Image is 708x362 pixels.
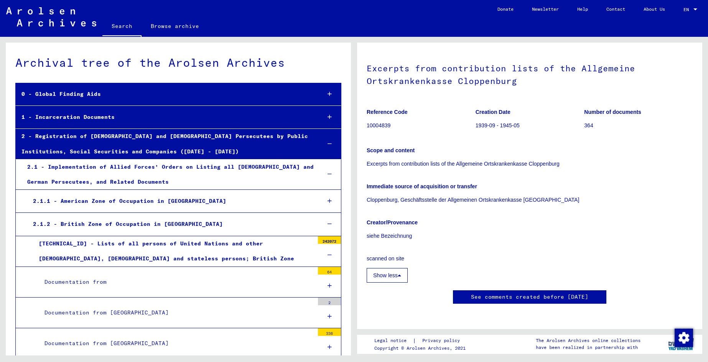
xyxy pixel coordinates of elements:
p: 364 [584,122,693,130]
span: EN [683,7,692,12]
h1: Excerpts from contribution lists of the Allgemeine Ortskrankenkasse Cloppenburg [367,51,693,97]
div: Archival tree of the Arolsen Archives [15,54,341,71]
div: 1 - Incarceration Documents [16,110,315,125]
div: Documentation from [GEOGRAPHIC_DATA] [39,336,314,351]
p: The Arolsen Archives online collections [536,337,640,344]
div: 0 - Global Finding Aids [16,87,315,102]
a: See comments created before [DATE] [471,293,588,301]
div: 2.1.2 - British Zone of Occupation in [GEOGRAPHIC_DATA] [27,217,315,232]
a: Browse archive [142,17,208,35]
p: siehe Bezeichnung [367,232,693,240]
div: | [374,337,469,345]
div: 336 [318,328,341,336]
div: 2.1.1 - American Zone of Occupation in [GEOGRAPHIC_DATA] [27,194,315,209]
b: Immediate source of acquisition or transfer [367,183,477,189]
p: scanned on site [367,255,693,263]
b: Creator/Provenance [367,219,418,225]
button: Show less [367,268,408,283]
b: Number of documents [584,109,641,115]
div: Documentation from [39,275,314,290]
p: 10004839 [367,122,475,130]
div: Change consent [674,328,693,347]
div: 242072 [318,236,341,244]
b: Scope and content [367,147,415,153]
a: Legal notice [374,337,413,345]
div: 2.1 - Implementation of Allied Forces’ Orders on Listing all [DEMOGRAPHIC_DATA] and German Persec... [21,160,315,189]
p: 1939-09 - 1945-05 [476,122,584,130]
a: Privacy policy [416,337,469,345]
div: 64 [318,267,341,275]
img: yv_logo.png [667,334,695,354]
p: Cloppenburg, Geschäftsstelle der Allgemeinen Ortskrankenkasse [GEOGRAPHIC_DATA] [367,196,693,204]
div: 2 - Registration of [DEMOGRAPHIC_DATA] and [DEMOGRAPHIC_DATA] Persecutees by Public Institutions,... [16,129,315,159]
div: 2 [318,298,341,305]
img: Arolsen_neg.svg [6,7,96,26]
p: have been realized in partnership with [536,344,640,351]
p: Excerpts from contribution lists of the Allgemeine Ortskrankenkasse Cloppenburg [367,160,693,168]
div: Documentation from [GEOGRAPHIC_DATA] [39,305,314,320]
div: [TECHNICAL_ID] - Lists of all persons of United Nations and other [DEMOGRAPHIC_DATA], [DEMOGRAPHI... [33,236,314,266]
b: Creation Date [476,109,510,115]
a: Search [102,17,142,37]
img: Change consent [675,329,693,347]
p: Copyright © Arolsen Archives, 2021 [374,345,469,352]
b: Reference Code [367,109,408,115]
